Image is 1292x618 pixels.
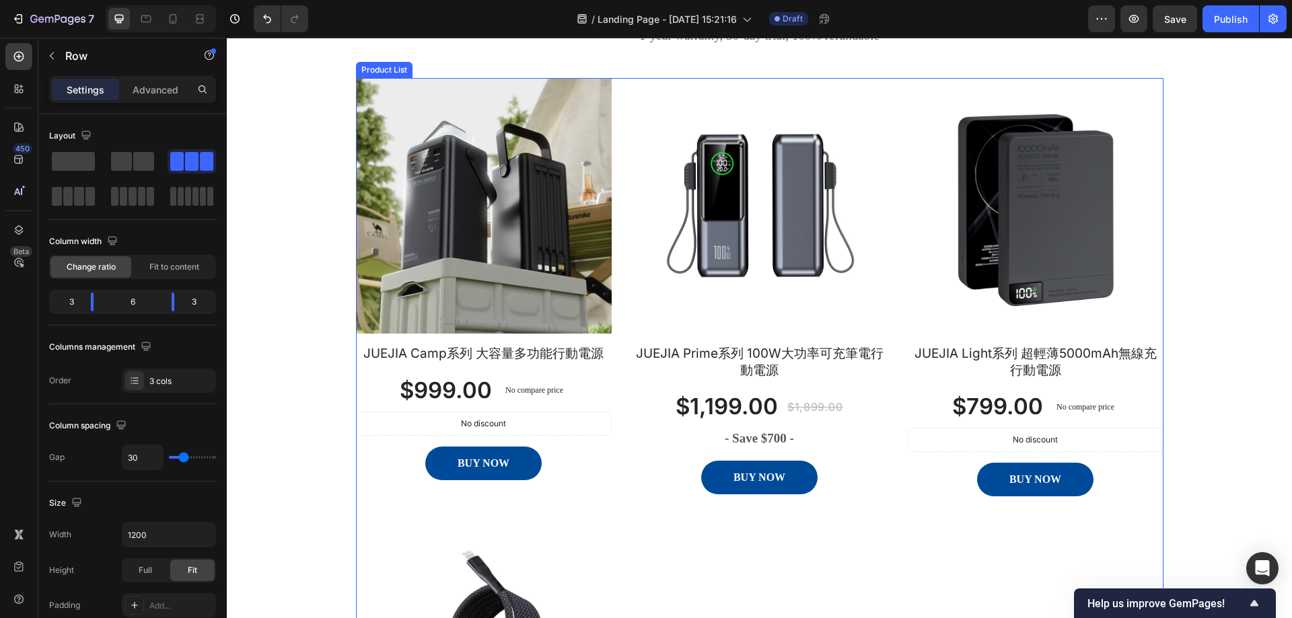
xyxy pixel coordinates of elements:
[1246,552,1279,584] div: Open Intercom Messenger
[405,40,661,296] a: JUEJIA Prime系列 100W大功率可充筆電行動電源
[447,353,552,385] div: $1,199.00
[786,396,831,408] p: No discount
[49,529,71,541] div: Width
[598,12,737,26] span: Landing Page - [DATE] 15:21:16
[149,261,199,273] span: Fit to content
[104,293,161,311] div: 6
[231,418,283,434] div: BUY NOW
[1203,5,1259,32] button: Publish
[490,390,575,412] pre: - Save $700 -
[49,233,120,251] div: Column width
[65,48,180,64] p: Row
[49,417,129,435] div: Column spacing
[830,365,888,373] p: No compare price
[149,600,213,612] div: Add...
[234,380,279,392] p: No discount
[67,261,116,273] span: Change ratio
[681,40,937,296] a: JUEJIA Light系列 超輕薄5000mAh無線充行動電源
[681,307,937,342] h2: JUEJIA Light系列 超輕薄5000mAh無線充行動電源
[724,353,818,385] div: $799.00
[188,564,197,576] span: Fit
[133,83,178,97] p: Advanced
[49,338,154,356] div: Columns management
[149,375,213,387] div: 3 cols
[122,523,215,547] input: Auto
[507,432,559,448] div: BUY NOW
[1164,13,1186,25] span: Save
[783,434,834,450] div: BUY NOW
[13,143,32,154] div: 450
[67,83,104,97] p: Settings
[1153,5,1197,32] button: Save
[122,445,163,469] input: Auto
[88,11,94,27] p: 7
[1087,595,1262,611] button: Show survey - Help us improve GemPages!
[49,599,80,611] div: Padding
[5,5,100,32] button: 7
[49,451,65,463] div: Gap
[591,12,595,26] span: /
[279,348,336,356] p: No compare price
[405,307,661,342] h2: JUEJIA Prime系列 100W大功率可充筆電行動電源
[1087,597,1246,610] span: Help us improve GemPages!
[49,494,85,512] div: Size
[49,375,71,387] div: Order
[139,564,152,576] span: Full
[199,409,315,442] button: BUY NOW
[559,361,617,378] div: $1,899.00
[227,38,1292,618] iframe: Design area
[52,293,80,311] div: 3
[132,26,183,38] div: Product List
[49,127,94,145] div: Layout
[783,13,803,25] span: Draft
[1214,12,1248,26] div: Publish
[185,293,213,311] div: 3
[254,5,308,32] div: Undo/Redo
[49,564,74,576] div: Height
[474,423,591,457] button: BUY NOW
[750,425,867,459] button: BUY NOW
[10,246,32,257] div: Beta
